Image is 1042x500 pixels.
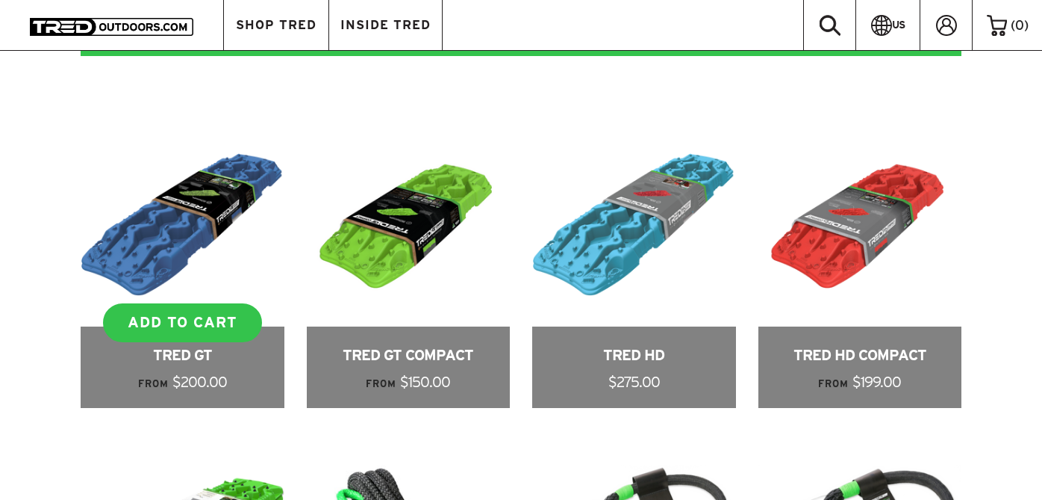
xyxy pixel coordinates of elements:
span: SHOP TRED [236,19,316,31]
span: INSIDE TRED [340,19,431,31]
a: ADD TO CART [103,303,262,342]
img: TRED Outdoors America [30,18,193,36]
span: ( ) [1011,19,1029,32]
span: 0 [1015,18,1024,32]
img: cart-icon [987,15,1007,36]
